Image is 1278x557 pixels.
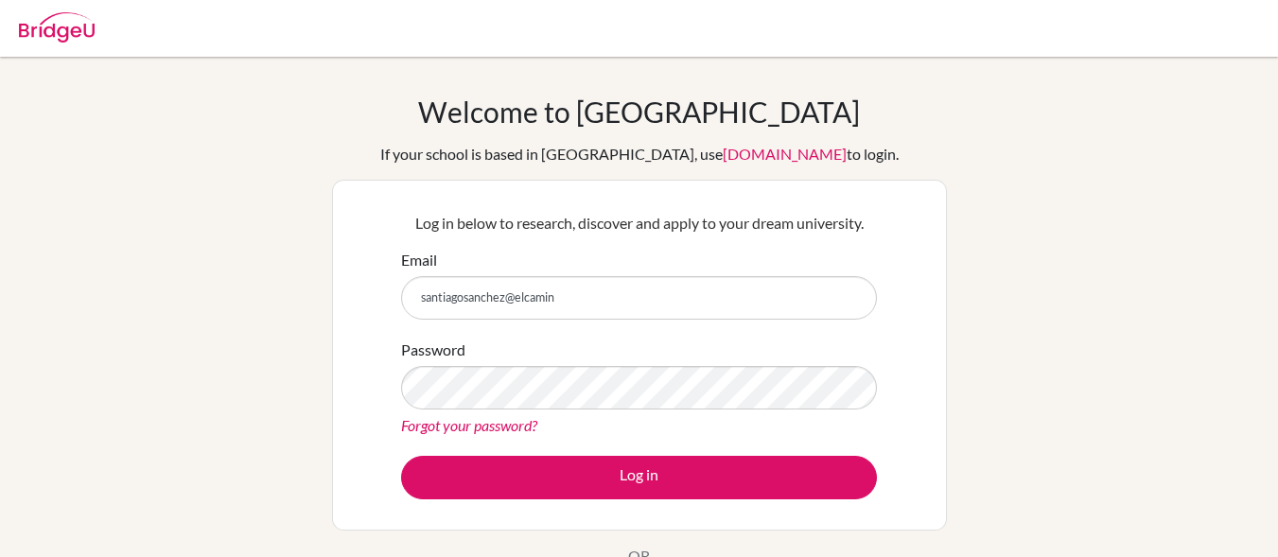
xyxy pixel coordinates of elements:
[401,249,437,271] label: Email
[19,12,95,43] img: Bridge-U
[401,339,465,361] label: Password
[723,145,847,163] a: [DOMAIN_NAME]
[401,456,877,499] button: Log in
[418,95,860,129] h1: Welcome to [GEOGRAPHIC_DATA]
[401,416,537,434] a: Forgot your password?
[380,143,899,165] div: If your school is based in [GEOGRAPHIC_DATA], use to login.
[401,212,877,235] p: Log in below to research, discover and apply to your dream university.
